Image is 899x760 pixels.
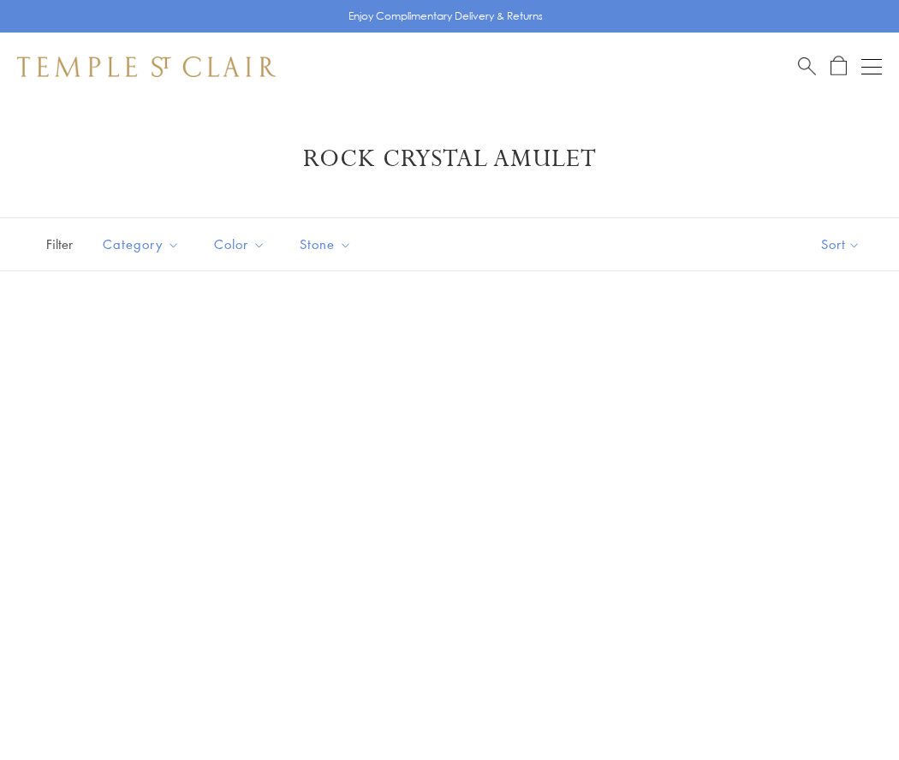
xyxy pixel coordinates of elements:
[43,144,856,175] h1: Rock Crystal Amulet
[17,56,276,77] img: Temple St. Clair
[348,8,543,25] p: Enjoy Complimentary Delivery & Returns
[798,56,816,77] a: Search
[861,56,882,77] button: Open navigation
[94,234,193,255] span: Category
[291,234,365,255] span: Stone
[90,225,193,264] button: Category
[201,225,278,264] button: Color
[783,218,899,270] button: Show sort by
[205,234,278,255] span: Color
[287,225,365,264] button: Stone
[831,56,847,77] a: Open Shopping Bag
